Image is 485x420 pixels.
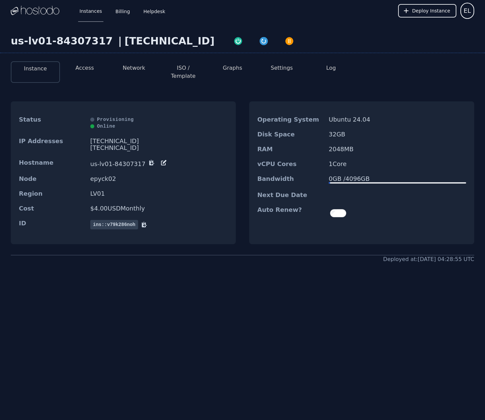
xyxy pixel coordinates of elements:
[257,206,323,220] dt: Auto Renew?
[271,64,293,72] button: Settings
[257,175,323,184] dt: Bandwidth
[90,220,138,229] span: ins::v79k286noh
[164,64,202,80] button: ISO / Template
[329,146,466,153] dd: 2048 MB
[460,3,474,19] button: User menu
[11,35,116,47] div: us-lv01-84307317
[90,123,228,130] div: Online
[251,35,277,46] button: Restart
[257,146,323,153] dt: RAM
[383,255,474,263] div: Deployed at: [DATE] 04:28:55 UTC
[329,131,466,138] dd: 32 GB
[24,65,47,73] button: Instance
[225,35,251,46] button: Power On
[277,35,302,46] button: Power Off
[19,205,85,212] dt: Cost
[257,161,323,167] dt: vCPU Cores
[125,35,215,47] div: [TECHNICAL_ID]
[90,190,228,197] dd: LV01
[257,192,323,198] dt: Next Due Date
[90,116,228,123] div: Provisioning
[90,205,228,212] dd: $ 4.00 USD Monthly
[464,6,471,15] span: EL
[326,64,336,72] button: Log
[19,220,85,229] dt: ID
[90,175,228,182] dd: epyck02
[90,138,228,144] div: [TECHNICAL_ID]
[75,64,94,72] button: Access
[329,116,466,123] dd: Ubuntu 24.04
[19,190,85,197] dt: Region
[259,36,268,46] img: Restart
[412,7,450,14] span: Deploy Instance
[90,159,228,167] dd: us-lv01-84307317
[19,138,85,151] dt: IP Addresses
[257,116,323,123] dt: Operating System
[90,144,228,151] div: [TECHNICAL_ID]
[329,175,466,182] div: 0 GB / 4096 GB
[19,159,85,167] dt: Hostname
[329,161,466,167] dd: 1 Core
[11,6,59,16] img: Logo
[19,116,85,130] dt: Status
[223,64,242,72] button: Graphs
[285,36,294,46] img: Power Off
[116,35,125,47] div: |
[233,36,243,46] img: Power On
[257,131,323,138] dt: Disk Space
[398,4,456,18] button: Deploy Instance
[123,64,145,72] button: Network
[19,175,85,182] dt: Node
